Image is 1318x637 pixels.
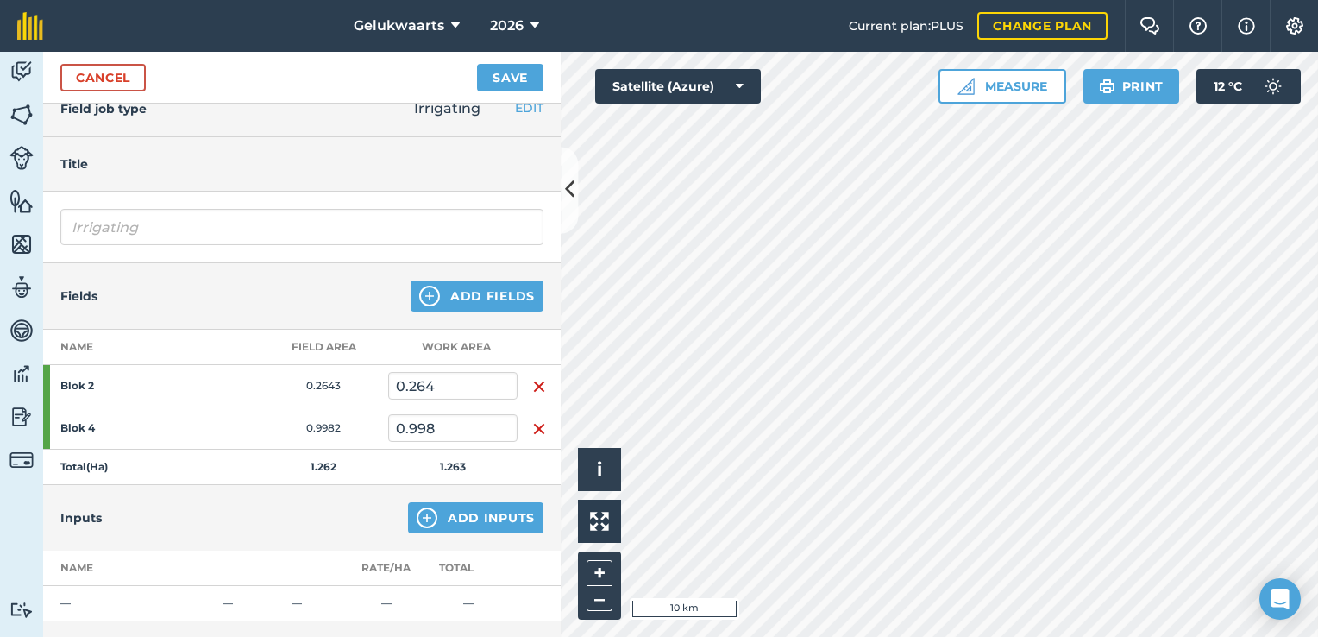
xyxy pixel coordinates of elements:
[354,16,444,36] span: Gelukwaarts
[417,508,437,528] img: svg+xml;base64,PHN2ZyB4bWxucz0iaHR0cDovL3d3dy53My5vcmcvMjAwMC9zdmciIHdpZHRoPSIxNCIgaGVpZ2h0PSIyNC...
[9,102,34,128] img: svg+xml;base64,PHN2ZyB4bWxucz0iaHR0cDovL3d3dy53My5vcmcvMjAwMC9zdmciIHdpZHRoPSI1NiIgaGVpZ2h0PSI2MC...
[490,16,524,36] span: 2026
[259,407,388,450] td: 0.9982
[60,508,102,527] h4: Inputs
[515,98,543,117] button: EDIT
[259,330,388,365] th: Field Area
[17,12,43,40] img: fieldmargin Logo
[1238,16,1255,36] img: svg+xml;base64,PHN2ZyB4bWxucz0iaHR0cDovL3d3dy53My5vcmcvMjAwMC9zdmciIHdpZHRoPSIxNyIgaGVpZ2h0PSIxNy...
[1188,17,1208,35] img: A question mark icon
[1256,69,1290,104] img: svg+xml;base64,PD94bWwgdmVyc2lvbj0iMS4wIiBlbmNvZGluZz0idXRmLTgiPz4KPCEtLSBHZW5lcmF0b3I6IEFkb2JlIE...
[849,16,963,35] span: Current plan : PLUS
[259,365,388,407] td: 0.2643
[9,59,34,85] img: svg+xml;base64,PD94bWwgdmVyc2lvbj0iMS4wIiBlbmNvZGluZz0idXRmLTgiPz4KPCEtLSBHZW5lcmF0b3I6IEFkb2JlIE...
[418,586,518,621] td: —
[9,602,34,618] img: svg+xml;base64,PD94bWwgdmVyc2lvbj0iMS4wIiBlbmNvZGluZz0idXRmLTgiPz4KPCEtLSBHZW5lcmF0b3I6IEFkb2JlIE...
[9,188,34,214] img: svg+xml;base64,PHN2ZyB4bWxucz0iaHR0cDovL3d3dy53My5vcmcvMjAwMC9zdmciIHdpZHRoPSI1NiIgaGVpZ2h0PSI2MC...
[60,460,108,473] strong: Total ( Ha )
[1196,69,1301,104] button: 12 °C
[60,209,543,245] input: What needs doing?
[1099,76,1115,97] img: svg+xml;base64,PHN2ZyB4bWxucz0iaHR0cDovL3d3dy53My5vcmcvMjAwMC9zdmciIHdpZHRoPSIxOSIgaGVpZ2h0PSIyNC...
[60,421,195,435] strong: Blok 4
[354,586,418,621] td: —
[43,551,216,586] th: Name
[938,69,1066,104] button: Measure
[388,330,518,365] th: Work area
[408,502,543,533] button: Add Inputs
[9,274,34,300] img: svg+xml;base64,PD94bWwgdmVyc2lvbj0iMS4wIiBlbmNvZGluZz0idXRmLTgiPz4KPCEtLSBHZW5lcmF0b3I6IEFkb2JlIE...
[43,330,259,365] th: Name
[60,99,147,118] h4: Field job type
[418,551,518,586] th: Total
[9,318,34,344] img: svg+xml;base64,PD94bWwgdmVyc2lvbj0iMS4wIiBlbmNvZGluZz0idXRmLTgiPz4KPCEtLSBHZW5lcmF0b3I6IEFkb2JlIE...
[43,586,216,621] td: —
[1284,17,1305,35] img: A cog icon
[60,64,146,91] a: Cancel
[354,551,418,586] th: Rate/ Ha
[9,448,34,472] img: svg+xml;base64,PD94bWwgdmVyc2lvbj0iMS4wIiBlbmNvZGluZz0idXRmLTgiPz4KPCEtLSBHZW5lcmF0b3I6IEFkb2JlIE...
[9,146,34,170] img: svg+xml;base64,PD94bWwgdmVyc2lvbj0iMS4wIiBlbmNvZGluZz0idXRmLTgiPz4KPCEtLSBHZW5lcmF0b3I6IEFkb2JlIE...
[1259,578,1301,620] div: Open Intercom Messenger
[957,78,975,95] img: Ruler icon
[595,69,761,104] button: Satellite (Azure)
[440,460,466,473] strong: 1.263
[578,448,621,491] button: i
[311,460,336,473] strong: 1.262
[590,512,609,531] img: Four arrows, one pointing top left, one top right, one bottom right and the last bottom left
[1139,17,1160,35] img: Two speech bubbles overlapping with the left bubble in the forefront
[587,586,612,611] button: –
[414,100,480,117] span: Irrigating
[477,64,543,91] button: Save
[9,231,34,257] img: svg+xml;base64,PHN2ZyB4bWxucz0iaHR0cDovL3d3dy53My5vcmcvMjAwMC9zdmciIHdpZHRoPSI1NiIgaGVpZ2h0PSI2MC...
[1214,69,1242,104] span: 12 ° C
[597,458,602,480] span: i
[60,379,195,393] strong: Blok 2
[1083,69,1180,104] button: Print
[587,560,612,586] button: +
[9,404,34,430] img: svg+xml;base64,PD94bWwgdmVyc2lvbj0iMS4wIiBlbmNvZGluZz0idXRmLTgiPz4KPCEtLSBHZW5lcmF0b3I6IEFkb2JlIE...
[977,12,1108,40] a: Change plan
[285,586,354,621] td: —
[532,376,546,397] img: svg+xml;base64,PHN2ZyB4bWxucz0iaHR0cDovL3d3dy53My5vcmcvMjAwMC9zdmciIHdpZHRoPSIxNiIgaGVpZ2h0PSIyNC...
[9,361,34,387] img: svg+xml;base64,PD94bWwgdmVyc2lvbj0iMS4wIiBlbmNvZGluZz0idXRmLTgiPz4KPCEtLSBHZW5lcmF0b3I6IEFkb2JlIE...
[419,286,440,306] img: svg+xml;base64,PHN2ZyB4bWxucz0iaHR0cDovL3d3dy53My5vcmcvMjAwMC9zdmciIHdpZHRoPSIxNCIgaGVpZ2h0PSIyNC...
[60,155,543,173] h4: Title
[60,287,97,306] h4: Fields
[532,419,546,439] img: svg+xml;base64,PHN2ZyB4bWxucz0iaHR0cDovL3d3dy53My5vcmcvMjAwMC9zdmciIHdpZHRoPSIxNiIgaGVpZ2h0PSIyNC...
[411,281,543,312] button: Add Fields
[216,586,285,621] td: —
